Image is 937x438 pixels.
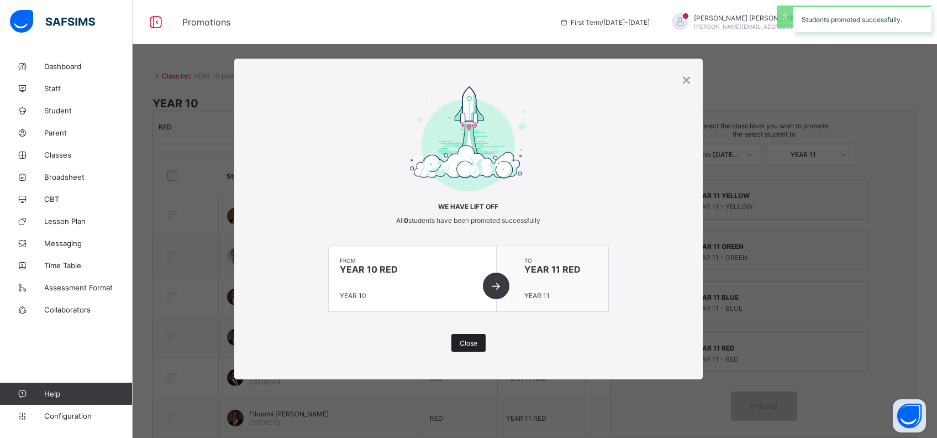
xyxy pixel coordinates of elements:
[44,84,133,93] span: Staff
[182,17,543,28] span: Promotions
[340,264,485,275] span: YEAR 10 RED
[793,6,931,32] div: Students promoted successfully.
[893,399,926,432] button: Open asap
[340,291,366,300] span: YEAR 10
[404,216,408,225] b: 0
[410,86,527,192] img: take-off-complete.1ce1a4aa937d04e8611fc73cc7ee0ef8.svg
[10,10,95,33] img: safsims
[44,195,133,204] span: CBT
[44,173,133,181] span: Broadsheet
[694,23,887,30] span: [PERSON_NAME][EMAIL_ADDRESS][PERSON_NAME][DOMAIN_NAME]
[44,239,133,248] span: Messaging
[44,411,132,420] span: Configuration
[661,13,910,32] div: KennethJacob
[396,216,540,225] span: All students have been promoted successfully
[44,62,133,71] span: Dashboard
[340,257,485,264] span: from
[44,389,132,398] span: Help
[44,150,133,159] span: Classes
[44,283,133,292] span: Assessment Format
[560,18,650,27] span: session/term information
[524,257,598,264] span: to
[694,14,887,22] span: [PERSON_NAME] [PERSON_NAME]
[681,70,692,88] div: ×
[44,106,133,115] span: Student
[44,128,133,137] span: Parent
[524,264,598,275] span: YEAR 11 RED
[524,291,550,300] span: YEAR 11
[460,339,477,347] span: Close
[44,305,133,314] span: Collaborators
[328,202,609,211] span: We have lift off
[44,217,133,226] span: Lesson Plan
[44,261,133,270] span: Time Table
